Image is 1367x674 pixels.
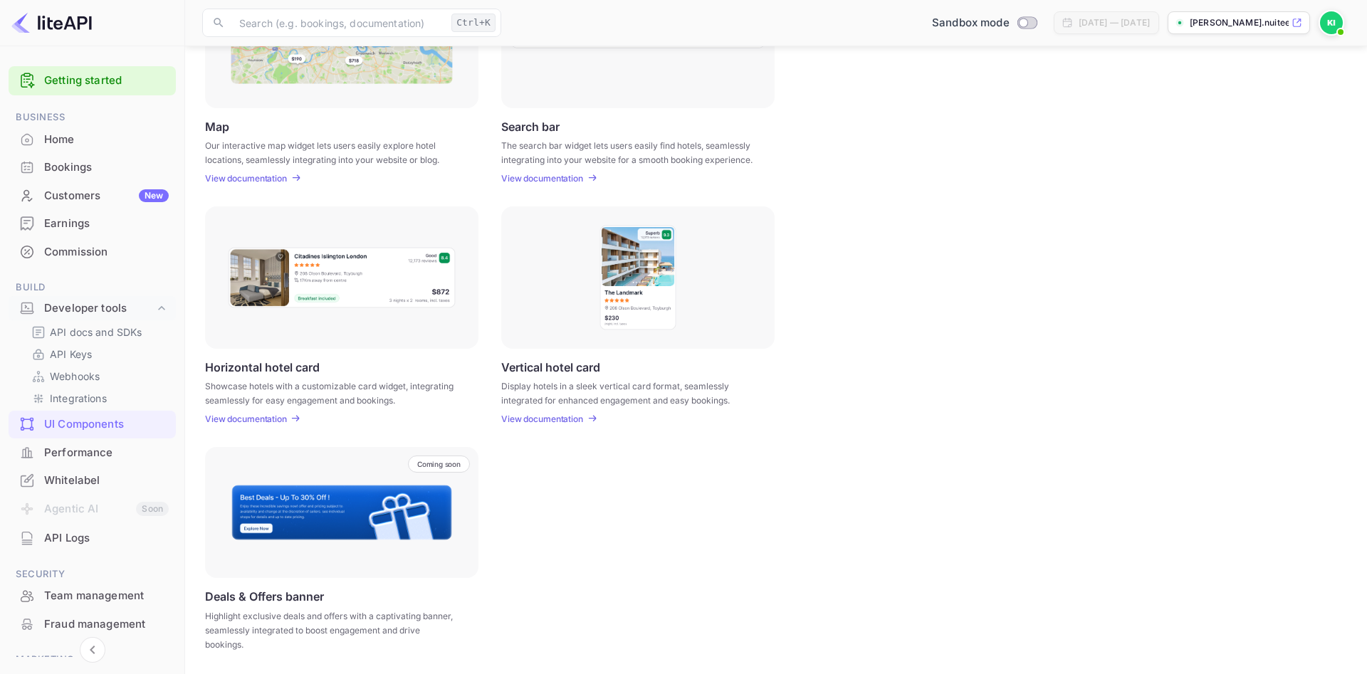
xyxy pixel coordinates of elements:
[205,609,461,652] p: Highlight exclusive deals and offers with a captivating banner, seamlessly integrated to boost en...
[9,411,176,438] div: UI Components
[44,244,169,260] div: Commission
[31,325,164,339] a: API docs and SDKs
[44,445,169,461] div: Performance
[9,66,176,95] div: Getting started
[205,139,461,164] p: Our interactive map widget lets users easily explore hotel locations, seamlessly integrating into...
[11,11,92,34] img: LiteAPI logo
[9,154,176,180] a: Bookings
[9,154,176,181] div: Bookings
[9,611,176,637] a: Fraud management
[9,439,176,465] a: Performance
[26,344,170,364] div: API Keys
[9,182,176,210] div: CustomersNew
[9,525,176,552] div: API Logs
[26,388,170,409] div: Integrations
[80,637,105,663] button: Collapse navigation
[44,300,154,317] div: Developer tools
[231,9,446,37] input: Search (e.g. bookings, documentation)
[501,173,587,184] a: View documentation
[31,347,164,362] a: API Keys
[44,73,169,89] a: Getting started
[9,611,176,638] div: Fraud management
[9,126,176,152] a: Home
[932,15,1010,31] span: Sandbox mode
[501,120,560,133] p: Search bar
[44,416,169,433] div: UI Components
[501,414,587,424] a: View documentation
[231,484,453,541] img: Banner Frame
[205,360,320,374] p: Horizontal hotel card
[501,360,600,374] p: Vertical hotel card
[44,159,169,176] div: Bookings
[205,414,291,424] a: View documentation
[1079,16,1150,29] div: [DATE] — [DATE]
[9,238,176,265] a: Commission
[9,439,176,467] div: Performance
[9,525,176,551] a: API Logs
[50,325,142,339] p: API docs and SDKs
[9,280,176,295] span: Build
[44,132,169,148] div: Home
[501,379,757,405] p: Display hotels in a sleek vertical card format, seamlessly integrated for enhanced engagement and...
[1190,16,1289,29] p: [PERSON_NAME].nuitee...
[26,322,170,342] div: API docs and SDKs
[205,589,324,604] p: Deals & Offers banner
[9,411,176,437] a: UI Components
[205,173,287,184] p: View documentation
[205,120,229,133] p: Map
[44,216,169,232] div: Earnings
[9,110,176,125] span: Business
[9,296,176,321] div: Developer tools
[9,467,176,495] div: Whitelabel
[44,530,169,547] div: API Logs
[599,224,677,331] img: Vertical hotel card Frame
[26,366,170,386] div: Webhooks
[9,582,176,610] div: Team management
[9,582,176,609] a: Team management
[31,391,164,406] a: Integrations
[44,188,169,204] div: Customers
[9,126,176,154] div: Home
[926,15,1042,31] div: Switch to Production mode
[9,238,176,266] div: Commission
[9,210,176,238] div: Earnings
[501,414,583,424] p: View documentation
[50,391,107,406] p: Integrations
[501,173,583,184] p: View documentation
[417,460,461,468] p: Coming soon
[205,379,461,405] p: Showcase hotels with a customizable card widget, integrating seamlessly for easy engagement and b...
[44,616,169,633] div: Fraud management
[1320,11,1343,34] img: King Iboy
[9,210,176,236] a: Earnings
[9,567,176,582] span: Security
[9,467,176,493] a: Whitelabel
[205,173,291,184] a: View documentation
[451,14,496,32] div: Ctrl+K
[9,652,176,668] span: Marketing
[44,473,169,489] div: Whitelabel
[139,189,169,202] div: New
[205,414,287,424] p: View documentation
[50,369,100,384] p: Webhooks
[227,246,456,309] img: Horizontal hotel card Frame
[9,182,176,209] a: CustomersNew
[31,369,164,384] a: Webhooks
[501,139,757,164] p: The search bar widget lets users easily find hotels, seamlessly integrating into your website for...
[50,347,92,362] p: API Keys
[44,588,169,604] div: Team management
